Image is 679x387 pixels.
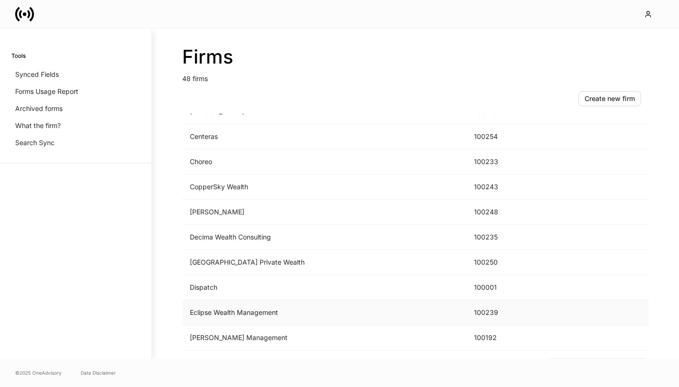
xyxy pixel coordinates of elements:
td: Choreo [182,149,466,175]
button: Create new firm [578,91,641,106]
td: 100243 [466,175,539,200]
td: [PERSON_NAME] [182,200,466,225]
h2: Firms [182,46,649,68]
a: Data Disclaimer [81,369,116,377]
td: Centeras [182,124,466,149]
p: Synced Fields [15,70,59,79]
p: Forms Usage Report [15,87,78,96]
td: 100254 [466,124,539,149]
p: What the firm? [15,121,61,130]
td: [GEOGRAPHIC_DATA] Private Wealth [182,250,466,275]
td: Elevatus Wealth Management [182,350,466,378]
td: Decima Wealth Consulting [182,225,466,250]
td: 100248 [466,200,539,225]
td: 100250 [466,250,539,275]
td: Dispatch [182,275,466,300]
td: 100001 [466,275,539,300]
a: Forms Usage Report [11,83,140,100]
a: What the firm? [11,117,140,134]
a: Search Sync [11,134,140,151]
a: Synced Fields [11,66,140,83]
td: Eclipse Wealth Management [182,300,466,325]
td: 100192 [466,325,539,350]
h6: Tools [11,51,26,60]
td: 100239 [466,300,539,325]
p: Search Sync [15,138,55,147]
div: Create new firm [585,94,635,103]
td: 100225 [466,350,539,378]
td: [PERSON_NAME] Management [182,325,466,350]
span: © 2025 OneAdvisory [15,369,62,377]
p: Archived forms [15,104,63,113]
a: Archived forms [11,100,140,117]
td: 100235 [466,225,539,250]
td: 100233 [466,149,539,175]
td: CopperSky Wealth [182,175,466,200]
p: 48 firms [182,68,649,83]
